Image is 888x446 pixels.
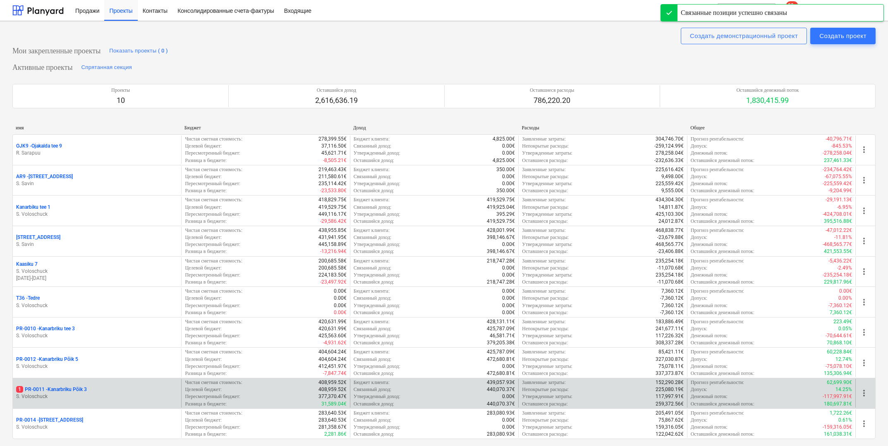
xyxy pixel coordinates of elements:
[736,95,799,105] p: 1,830,415.99
[16,295,40,302] p: T36 - Tedre
[522,187,567,194] p: Оставшиеся расходы :
[354,143,392,150] p: Связанный доход :
[16,125,178,131] div: имя
[185,309,227,316] p: Разница в бюджете :
[185,332,240,339] p: Пересмотренный бюджет :
[656,241,684,248] p: 468,565.77€
[691,325,708,332] p: Допуск :
[16,363,178,370] p: S. Voloschuck
[502,173,515,180] p: 0.00€
[691,258,744,265] p: Прогноз рентабельности :
[859,419,869,429] span: more_vert
[16,393,178,400] p: S. Voloschuck
[681,28,807,44] button: Создать демонстрационный проект
[522,125,684,131] div: Расходы
[859,327,869,337] span: more_vert
[354,211,400,218] p: Утвержденный доход :
[354,258,390,265] p: Бюджет клиента :
[318,227,347,234] p: 438,955.85€
[185,211,240,218] p: Пересмотренный бюджет :
[859,145,869,155] span: more_vert
[522,166,565,173] p: Заявленные затраты :
[502,150,515,157] p: 0.00€
[826,136,852,143] p: -40,796.71€
[522,325,569,332] p: Непокрытые расходы :
[320,248,347,255] p: -13,216.94€
[354,180,400,187] p: Утвержденный доход :
[12,46,101,56] p: Мои закрепленные проекты
[354,302,400,309] p: Утвержденный доход :
[487,279,515,286] p: 218,747.28€
[16,325,75,332] p: PR-0010 - Kanarbriku tee 3
[185,241,240,248] p: Пересмотренный бюджет :
[660,309,684,316] p: -7,360.12€
[830,309,852,316] p: 7,360.12€
[16,241,178,248] p: S. Savin
[691,173,708,180] p: Допуск :
[691,143,708,150] p: Допуск :
[16,386,23,393] span: 1
[318,241,347,248] p: 445,158.89€
[657,248,684,255] p: -23,406.88€
[522,180,572,187] p: Утвержденные затраты :
[691,166,744,173] p: Прогноз рентабельности :
[656,227,684,234] p: 468,838.77€
[16,356,78,363] p: PR-0012 - Kanarbriku Põik 5
[502,288,515,295] p: 0.00€
[323,339,347,346] p: -4,931.62€
[16,302,178,309] p: S. Voloschuck
[691,150,728,157] p: Денежный поток :
[691,196,744,203] p: Прогноз рентабельности :
[824,218,852,225] p: 395,516.88€
[490,332,515,339] p: 46,581.71€
[320,218,347,225] p: -29,586.42€
[691,218,754,225] p: Оставшийся денежный поток :
[522,227,565,234] p: Заявленные затраты :
[691,157,754,164] p: Оставшийся денежный поток :
[16,424,178,431] p: S. Voloschuck
[691,227,744,234] p: Прогноз рентабельности :
[81,63,132,72] div: Спрятанная секция
[837,265,852,272] p: -2.49%
[691,339,754,346] p: Оставшийся денежный поток :
[824,279,852,286] p: 229,817.96€
[185,166,242,173] p: Чистая сметная стоимость :
[16,386,87,393] p: PR-0011 - Kanarbriku Põik 3
[656,332,684,339] p: 117,226.32€
[107,44,170,57] button: Показать проекты ( 0 )
[661,288,684,295] p: 7,360.12€
[691,288,744,295] p: Прогноз рентабельности :
[691,302,728,309] p: Денежный поток :
[859,175,869,185] span: more_vert
[656,150,684,157] p: 278,258.04€
[691,211,728,218] p: Денежный поток :
[185,150,240,157] p: Пересмотренный бюджет :
[16,180,178,187] p: S. Savin
[656,211,684,218] p: 425,103.30€
[522,241,572,248] p: Утвержденные затраты :
[656,339,684,346] p: 308,337.28€
[487,258,515,265] p: 218,747.28€
[16,234,60,241] p: [STREET_ADDRESS]
[318,332,347,339] p: 425,563.60€
[831,143,852,150] p: -845.53%
[656,136,684,143] p: 304,746.70€
[354,157,394,164] p: Оставшийся доход :
[185,234,222,241] p: Целевой бюджет :
[823,150,852,157] p: -278,258.04€
[111,87,130,94] p: Проекты
[185,136,242,143] p: Чистая сметная стоимость :
[318,272,347,279] p: 224,183.50€
[320,187,347,194] p: -23,533.80€
[522,157,567,164] p: Оставшиеся расходы :
[654,143,684,150] p: -259,124.99€
[656,325,684,332] p: 241,677.11€
[838,325,852,332] p: 0.05%
[185,187,227,194] p: Разница в бюджете :
[487,204,515,211] p: 419,925.04€
[658,218,684,225] p: 24,012.87€
[522,143,569,150] p: Непокрытые расходы :
[823,166,852,173] p: -234,764.42€
[185,204,222,211] p: Целевой бюджет :
[839,288,852,295] p: 0.00€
